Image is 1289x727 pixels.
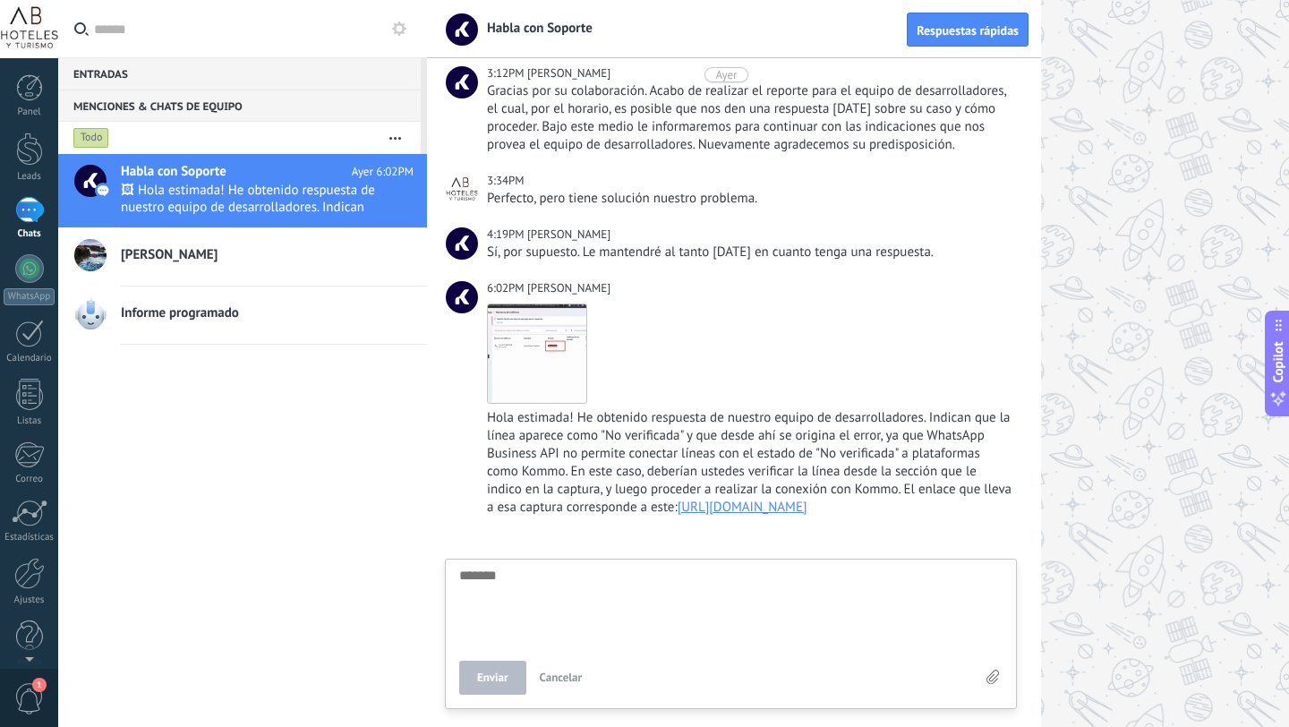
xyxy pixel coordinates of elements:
span: [PERSON_NAME] [121,246,218,264]
span: Kristel Z. [446,281,478,313]
div: 3:12PM [487,64,527,82]
button: Más [376,122,414,154]
div: Menciones & Chats de equipo [58,90,421,122]
div: Panel [4,107,55,118]
img: b4ae5f4c-9176-4cc8-b539-2f861bac9df2 [488,304,586,403]
button: Cancelar [533,661,590,695]
div: Ajustes [4,594,55,606]
span: 🖼 Hola estimada! He obtenido respuesta de nuestro equipo de desarrolladores. Indican que la línea... [121,182,380,216]
div: Estadísticas [4,532,55,543]
span: 1 [32,678,47,692]
div: Palabras clave [216,106,281,117]
span: Community Manager AB [446,174,478,206]
a: [URL][DOMAIN_NAME] [678,499,807,516]
span: Informe programado [121,304,239,322]
span: Ayer 6:02PM [352,163,414,181]
div: Listas [4,415,55,427]
img: tab_domain_overview_orange.svg [75,104,90,118]
span: Kristel Z. [446,66,478,98]
div: Dominio: [DOMAIN_NAME] [47,47,201,61]
div: 4:19PM [487,226,527,244]
div: Correo [4,474,55,485]
button: Enviar [459,661,526,695]
img: tab_keywords_by_traffic_grey.svg [196,104,210,118]
span: Kristel Z. [527,227,610,242]
span: Kristel Z. [527,65,610,81]
div: 6:02PM [487,279,527,297]
a: Informe programado [58,287,427,344]
span: Enviar [477,671,508,684]
img: website_grey.svg [29,47,43,61]
div: WhatsApp [4,288,55,305]
img: logo_orange.svg [29,29,43,43]
a: Habla con Soporte Ayer 6:02PM 🖼 Hola estimada! He obtenido respuesta de nuestro equipo de desarro... [58,154,427,227]
div: Todo [73,127,109,149]
span: Kristel Z. [446,227,478,260]
div: 3:34PM [487,172,527,190]
span: Habla con Soporte [476,20,593,37]
div: Calendario [4,353,55,364]
div: Leads [4,171,55,183]
div: Dominio [95,106,137,117]
div: Sí, por supuesto. Le mantendré al tanto [DATE] en cuanto tenga una respuesta. [487,244,1013,261]
div: v 4.0.25 [50,29,88,43]
span: Kristel Z. [527,280,610,295]
div: Entradas [58,57,421,90]
div: Ayer [715,67,737,82]
span: Copilot [1269,342,1287,383]
button: Respuestas rápidas [907,13,1029,47]
div: Gracias por su colaboración. Acabo de realizar el reporte para el equipo de desarrolladores, el c... [487,82,1013,154]
span: Respuestas rápidas [917,24,1019,37]
div: Hola estimada! He obtenido respuesta de nuestro equipo de desarrolladores. Indican que la línea a... [487,409,1013,517]
a: [PERSON_NAME] [58,228,427,286]
span: Habla con Soporte [121,163,226,181]
div: Perfecto, pero tiene solución nuestro problema. [487,190,1013,208]
span: Cancelar [540,670,583,685]
div: Chats [4,228,55,240]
